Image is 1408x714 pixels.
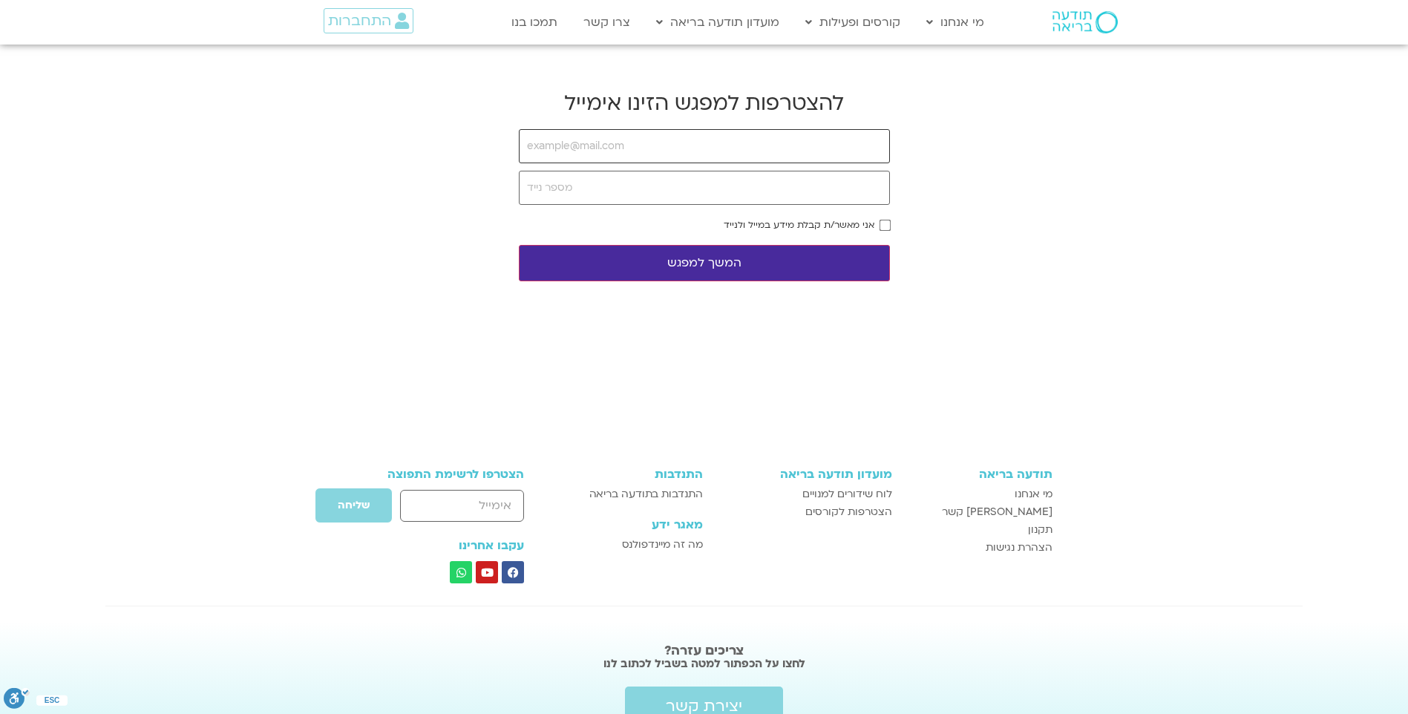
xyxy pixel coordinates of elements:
[589,485,703,503] span: התנדבות בתודעה בריאה
[907,539,1052,557] a: הצהרת נגישות
[724,220,874,230] label: אני מאשר/ת קבלת מידע במייל ולנייד
[907,521,1052,539] a: תקנון
[315,488,393,523] button: שליחה
[356,468,525,481] h3: הצטרפו לרשימת התפוצה
[565,485,702,503] a: התנדבות בתודעה בריאה
[1052,11,1118,33] img: תודעה בריאה
[649,8,787,36] a: מועדון תודעה בריאה
[318,656,1090,671] h2: לחצו על הכפתור למטה בשביל לכתוב לנו
[576,8,638,36] a: צרו קשר
[565,536,702,554] a: מה זה מיינדפולנס
[718,468,892,481] h3: מועדון תודעה בריאה
[324,8,413,33] a: התחברות
[1015,485,1052,503] span: מי אנחנו
[356,539,525,552] h3: עקבו אחרינו
[919,8,992,36] a: מי אנחנו
[798,8,908,36] a: קורסים ופעילות
[802,485,892,503] span: לוח שידורים למנויים
[519,89,890,117] h2: להצטרפות למפגש הזינו אימייל
[519,171,890,205] input: מספר נייד
[805,503,892,521] span: הצטרפות לקורסים
[519,245,890,281] button: המשך למפגש
[907,503,1052,521] a: [PERSON_NAME] קשר
[338,500,370,511] span: שליחה
[504,8,565,36] a: תמכו בנו
[986,539,1052,557] span: הצהרת נגישות
[565,518,702,531] h3: מאגר ידע
[622,536,703,554] span: מה זה מיינדפולנס
[907,485,1052,503] a: מי אנחנו
[718,485,892,503] a: לוח שידורים למנויים
[519,129,890,163] input: example@mail.com
[400,490,524,522] input: אימייל
[328,13,391,29] span: התחברות
[718,503,892,521] a: הצטרפות לקורסים
[565,468,702,481] h3: התנדבות
[942,503,1052,521] span: [PERSON_NAME] קשר
[907,468,1052,481] h3: תודעה בריאה
[1028,521,1052,539] span: תקנון
[318,643,1090,658] h2: צריכים עזרה?
[356,488,525,531] form: טופס חדש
